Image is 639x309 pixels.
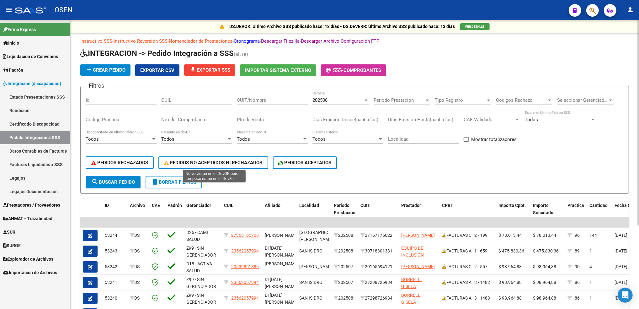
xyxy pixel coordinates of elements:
[498,280,522,285] span: $ 98.964,88
[130,295,147,302] div: DS
[265,293,298,305] span: DI [DATE], [PERSON_NAME]
[231,248,259,253] span: 23562057994
[589,203,608,208] span: Cantidad
[86,176,141,188] button: Buscar Pedido
[279,160,332,165] span: PEDIDOS ACEPTADOS
[498,248,524,253] span: $ 475.830,36
[221,199,262,226] datatable-header-cell: CUIL
[5,6,13,14] mat-icon: menu
[360,263,396,270] div: 20165694121
[152,203,160,208] span: CAE
[245,68,311,73] span: Importar Sistema Externo
[224,203,233,208] span: CUIL
[3,269,57,276] span: Importación de Archivos
[127,199,149,226] datatable-header-cell: Archivo
[358,199,399,226] datatable-header-cell: CUIT
[401,246,430,272] span: EQUIPO DE INCLUSION CRECIENDO JUNTOS S.R.L.
[334,203,355,215] span: Período Prestación
[567,203,584,208] span: Practica
[575,280,580,285] span: 86
[589,248,592,253] span: 1
[498,203,526,208] span: Importe Cpbt.
[401,264,435,269] span: [PERSON_NAME]
[435,97,486,103] span: Tipo Registro
[3,53,58,60] span: Liquidación de Convenios
[533,233,556,238] span: $ 78.013,44
[360,232,396,239] div: 27167175622
[265,246,298,258] span: DI [DATE], [PERSON_NAME]
[3,80,61,87] span: Integración (discapacidad)
[442,279,493,286] div: FACTURAS A : 3 - 1482
[299,230,342,242] span: [GEOGRAPHIC_DATA][PERSON_NAME]
[615,295,627,301] span: [DATE]
[439,199,496,226] datatable-header-cell: CPBT
[186,246,216,258] span: Z99 - SIN GERENCIADOR
[312,97,327,103] span: 202508
[189,66,197,73] mat-icon: file_download
[165,199,184,226] datatable-header-cell: Padrón
[589,295,592,301] span: 1
[85,66,93,73] mat-icon: add
[265,277,298,289] span: DI [DATE], [PERSON_NAME]
[334,263,355,270] div: 202507
[533,264,556,269] span: $ 98.964,88
[498,295,522,301] span: $ 98.964,88
[149,199,165,226] datatable-header-cell: CAE
[240,64,316,76] button: Importar Sistema Externo
[186,203,211,208] span: Gerenciador
[80,38,112,44] a: Instructivo SSS
[231,233,259,238] span: 27363165708
[401,233,435,238] span: [PERSON_NAME]
[299,280,322,285] span: SAN ISIDRO
[615,203,637,208] span: Fecha Cpbt
[575,248,580,253] span: 89
[525,117,538,122] span: Todos
[374,97,424,103] span: Periodo Prestacion
[401,277,422,289] span: BORRELLI GISELA
[262,199,297,226] datatable-header-cell: Afiliado
[130,263,147,270] div: DS
[343,68,381,73] span: Comprobantes
[3,256,53,263] span: Explorador de Archivos
[261,38,300,44] a: Descargar Filezilla
[130,232,147,239] div: DS
[91,160,148,165] span: PEDIDOS RECHAZADOS
[186,230,208,242] span: D26 - CAMI SALUD
[334,295,355,302] div: 202508
[186,277,216,289] span: Z99 - SIN GERENCIADOR
[3,242,21,249] span: SURGE
[498,233,522,238] span: $ 78.013,44
[326,68,343,73] span: -
[301,38,379,44] a: Descargar Archivo Configuración FTP
[442,295,493,302] div: FACTURAS A : 3 - 1483
[3,229,15,236] span: SUR
[360,279,396,286] div: 27298726934
[50,3,72,17] span: - OSEN
[399,199,439,226] datatable-header-cell: Prestador
[231,264,259,269] span: 20539851889
[334,247,355,255] div: 202508
[360,247,396,255] div: 30718301331
[299,248,322,253] span: SAN ISIDRO
[464,117,514,122] span: CAE Validado
[360,203,370,208] span: CUIT
[151,178,159,186] mat-icon: delete
[615,280,627,285] span: [DATE]
[91,178,99,186] mat-icon: search
[626,6,634,14] mat-icon: person
[442,263,493,270] div: FACTURAS C : 2 - 557
[237,136,250,142] span: Todos
[130,203,145,208] span: Archivo
[164,160,263,165] span: PEDIDOS NO ACEPTADOS NI RECHAZADOS
[140,68,174,73] span: Exportar CSV
[265,261,298,281] span: [PERSON_NAME] , [PERSON_NAME]
[589,264,592,269] span: 4
[130,279,147,286] div: DS
[80,38,629,45] p: - - - - -
[360,295,396,302] div: 27298726934
[151,179,196,185] span: Borrar Filtros
[105,263,125,270] div: 53242
[615,248,627,253] span: [DATE]
[331,199,358,226] datatable-header-cell: Período Prestación
[169,38,232,44] a: Nomenclador de Prestaciones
